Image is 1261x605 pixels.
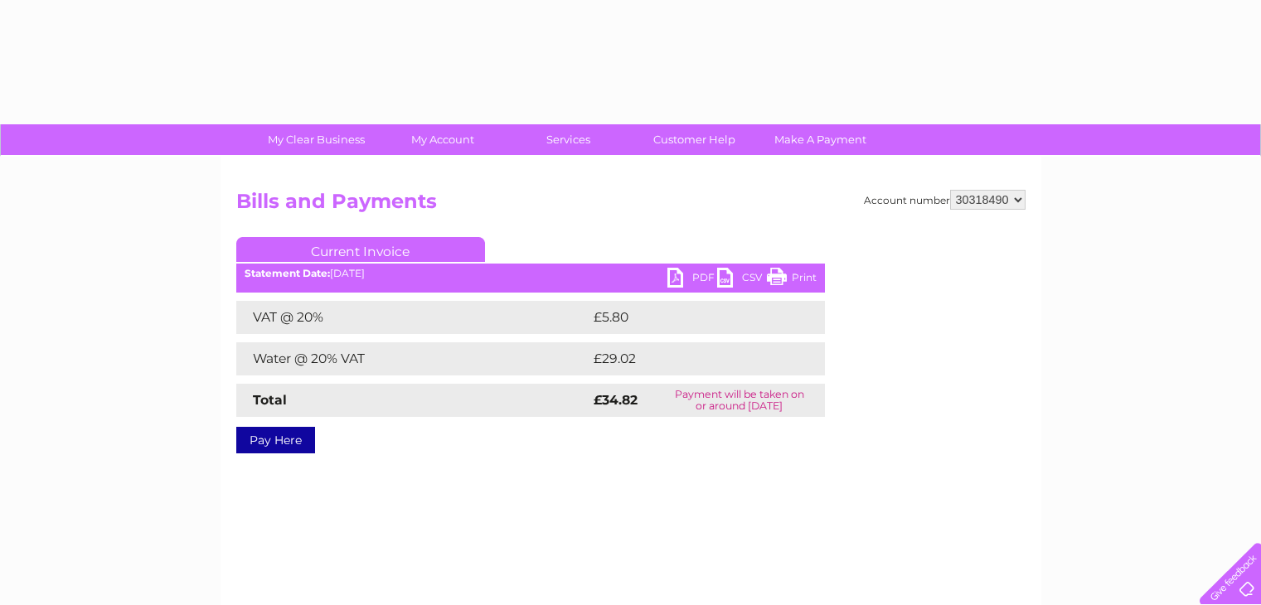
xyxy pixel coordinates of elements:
div: Account number [864,190,1026,210]
b: Statement Date: [245,267,330,279]
td: VAT @ 20% [236,301,589,334]
a: PDF [667,268,717,292]
a: Customer Help [626,124,763,155]
strong: £34.82 [594,392,638,408]
a: My Clear Business [248,124,385,155]
td: £5.80 [589,301,787,334]
a: Print [767,268,817,292]
a: CSV [717,268,767,292]
td: Payment will be taken on or around [DATE] [654,384,825,417]
a: Pay Here [236,427,315,453]
strong: Total [253,392,287,408]
h2: Bills and Payments [236,190,1026,221]
a: Services [500,124,637,155]
div: [DATE] [236,268,825,279]
td: Water @ 20% VAT [236,342,589,375]
a: Current Invoice [236,237,485,262]
td: £29.02 [589,342,792,375]
a: My Account [374,124,511,155]
a: Make A Payment [752,124,889,155]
